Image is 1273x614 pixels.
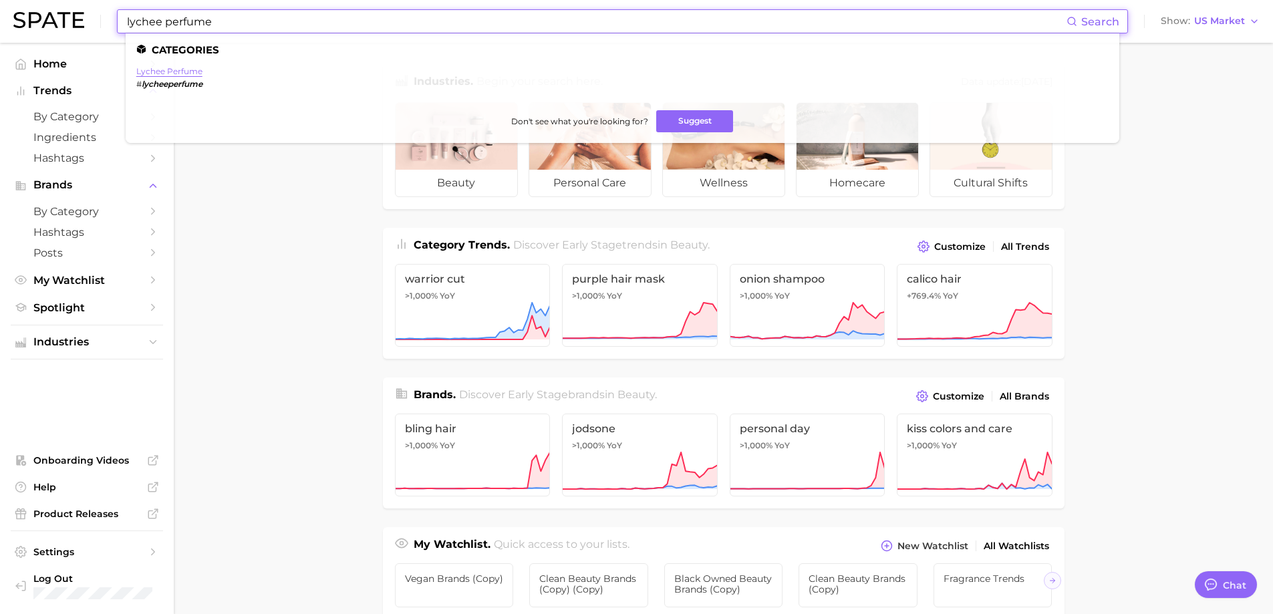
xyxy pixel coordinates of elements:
span: bling hair [405,422,541,435]
img: SPATE [13,12,84,28]
button: ShowUS Market [1157,13,1263,30]
a: homecare [796,102,919,197]
h1: My Watchlist. [414,536,490,555]
a: bling hair>1,000% YoY [395,414,551,496]
span: kiss colors and care [907,422,1042,435]
a: All Watchlists [980,537,1052,555]
li: Categories [136,44,1109,55]
a: Product Releases [11,504,163,524]
span: US Market [1194,17,1245,25]
a: lychee perfume [136,66,202,76]
a: Onboarding Videos [11,450,163,470]
span: >1,000% [405,440,438,450]
span: personal care [529,170,651,196]
span: Fragrance Trends [944,573,1042,584]
span: Hashtags [33,226,140,239]
span: Log Out [33,573,184,585]
a: wellness [662,102,785,197]
a: Home [11,53,163,74]
span: >1,000% [740,440,772,450]
span: Hashtags [33,152,140,164]
span: YoY [774,291,790,301]
span: Show [1161,17,1190,25]
span: # [136,79,142,89]
span: YoY [943,291,958,301]
span: Clean Beauty Brands (copy) (copy) [539,573,638,595]
span: purple hair mask [572,273,708,285]
a: beauty [395,102,518,197]
span: Clean Beauty Brands (copy) [809,573,907,595]
a: cultural shifts [930,102,1052,197]
a: warrior cut>1,000% YoY [395,264,551,347]
a: by Category [11,201,163,222]
span: wellness [663,170,785,196]
a: kiss colors and care>1,000% YoY [897,414,1052,496]
span: YoY [607,291,622,301]
a: Hashtags [11,148,163,168]
a: vegan brands (copy) [395,563,514,607]
button: New Watchlist [877,536,971,555]
span: New Watchlist [897,541,968,552]
span: Brands [33,179,140,191]
a: Clean Beauty Brands (copy) (copy) [529,563,648,607]
span: Category Trends . [414,239,510,251]
span: Discover Early Stage brands in . [459,388,657,401]
a: Log out. Currently logged in with e-mail jenine.guerriero@givaudan.com. [11,569,163,603]
span: Discover Early Stage trends in . [513,239,710,251]
a: Posts [11,243,163,263]
span: >1,000% [907,440,940,450]
span: All Watchlists [984,541,1049,552]
span: YoY [942,440,957,451]
a: personal day>1,000% YoY [730,414,885,496]
button: Brands [11,175,163,195]
span: beauty [396,170,517,196]
span: All Brands [1000,391,1049,402]
span: >1,000% [740,291,772,301]
button: Scroll Right [1044,572,1061,589]
h2: Quick access to your lists. [494,536,629,555]
span: Home [33,57,140,70]
span: vegan brands (copy) [405,573,504,584]
span: YoY [440,440,455,451]
span: calico hair [907,273,1042,285]
span: >1,000% [405,291,438,301]
span: My Watchlist [33,274,140,287]
span: jodsone [572,422,708,435]
span: Settings [33,546,140,558]
a: All Brands [996,388,1052,406]
span: Search [1081,15,1119,28]
span: personal day [740,422,875,435]
span: Industries [33,336,140,348]
span: Customize [934,241,986,253]
a: Fragrance Trends [934,563,1052,607]
a: personal care [529,102,652,197]
span: Customize [933,391,984,402]
span: Ingredients [33,131,140,144]
input: Search here for a brand, industry, or ingredient [126,10,1067,33]
span: beauty [670,239,708,251]
span: Posts [33,247,140,259]
a: Spotlight [11,297,163,318]
span: All Trends [1001,241,1049,253]
span: >1,000% [572,440,605,450]
span: Help [33,481,140,493]
span: Don't see what you're looking for? [511,116,648,126]
a: purple hair mask>1,000% YoY [562,264,718,347]
span: warrior cut [405,273,541,285]
button: Industries [11,332,163,352]
span: +769.4% [907,291,941,301]
span: Spotlight [33,301,140,314]
a: My Watchlist [11,270,163,291]
span: beauty [617,388,655,401]
a: onion shampoo>1,000% YoY [730,264,885,347]
a: Settings [11,542,163,562]
span: Trends [33,85,140,97]
span: Black Owned Beauty Brands (copy) [674,573,773,595]
a: jodsone>1,000% YoY [562,414,718,496]
span: onion shampoo [740,273,875,285]
a: Help [11,477,163,497]
a: calico hair+769.4% YoY [897,264,1052,347]
a: Hashtags [11,222,163,243]
button: Customize [914,237,988,256]
span: YoY [607,440,622,451]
